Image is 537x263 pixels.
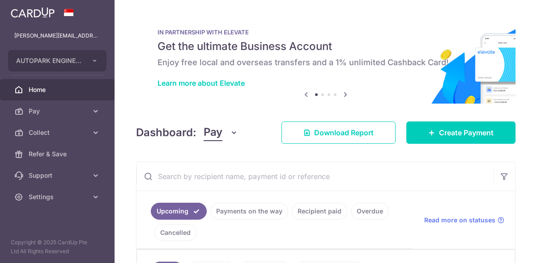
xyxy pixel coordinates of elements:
p: IN PARTNERSHIP WITH ELEVATE [158,29,494,36]
a: Payments on the way [210,203,288,220]
input: Search by recipient name, payment id or reference [136,162,494,191]
span: Read more on statuses [424,216,495,225]
button: Pay [204,124,238,141]
button: AUTOPARK ENGINEERING TRADING PTE. LTD. [8,50,107,71]
a: Read more on statuses [424,216,504,225]
span: Create Payment [439,127,494,138]
h4: Dashboard: [136,125,196,141]
span: Refer & Save [29,150,88,159]
span: Collect [29,128,88,137]
h5: Get the ultimate Business Account [158,39,494,54]
img: CardUp [11,7,55,18]
span: Download Report [314,127,374,138]
a: Cancelled [154,224,196,241]
span: Pay [204,124,222,141]
a: Overdue [351,203,389,220]
span: Home [29,85,88,94]
p: [PERSON_NAME][EMAIL_ADDRESS][DOMAIN_NAME] [14,31,100,40]
span: Pay [29,107,88,116]
img: Renovation banner [136,14,516,104]
a: Create Payment [406,121,516,144]
a: Learn more about Elevate [158,79,245,88]
a: Upcoming [151,203,207,220]
span: Settings [29,192,88,201]
span: Support [29,171,88,180]
h6: Enjoy free local and overseas transfers and a 1% unlimited Cashback Card! [158,57,494,68]
span: AUTOPARK ENGINEERING TRADING PTE. LTD. [16,56,82,65]
a: Recipient paid [292,203,347,220]
a: Download Report [281,121,396,144]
